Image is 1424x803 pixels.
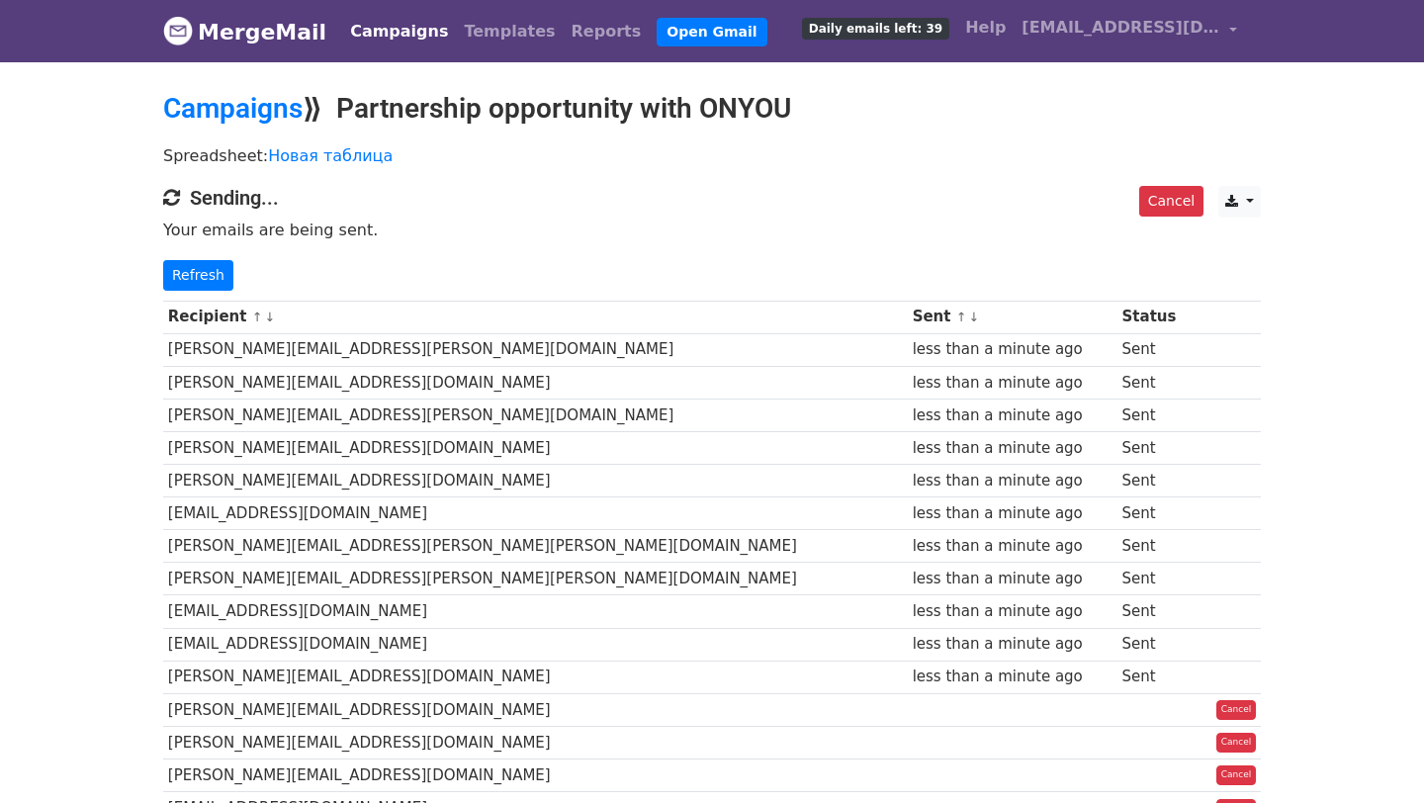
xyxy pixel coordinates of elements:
[1117,431,1192,464] td: Sent
[1117,595,1192,628] td: Sent
[342,12,456,51] a: Campaigns
[1117,301,1192,333] th: Status
[1022,16,1219,40] span: [EMAIL_ADDRESS][DOMAIN_NAME]
[264,310,275,324] a: ↓
[913,633,1112,656] div: less than a minute ago
[163,186,1261,210] h4: Sending...
[163,399,908,431] td: [PERSON_NAME][EMAIL_ADDRESS][PERSON_NAME][DOMAIN_NAME]
[913,568,1112,590] div: less than a minute ago
[913,535,1112,558] div: less than a minute ago
[1117,563,1192,595] td: Sent
[163,628,908,661] td: [EMAIL_ADDRESS][DOMAIN_NAME]
[163,726,908,758] td: [PERSON_NAME][EMAIL_ADDRESS][DOMAIN_NAME]
[163,758,908,791] td: [PERSON_NAME][EMAIL_ADDRESS][DOMAIN_NAME]
[1117,465,1192,497] td: Sent
[163,595,908,628] td: [EMAIL_ADDRESS][DOMAIN_NAME]
[908,301,1117,333] th: Sent
[1117,530,1192,563] td: Sent
[456,12,563,51] a: Templates
[913,470,1112,492] div: less than a minute ago
[794,8,957,47] a: Daily emails left: 39
[564,12,650,51] a: Reports
[163,333,908,366] td: [PERSON_NAME][EMAIL_ADDRESS][PERSON_NAME][DOMAIN_NAME]
[163,661,908,693] td: [PERSON_NAME][EMAIL_ADDRESS][DOMAIN_NAME]
[913,502,1112,525] div: less than a minute ago
[163,11,326,52] a: MergeMail
[1117,497,1192,530] td: Sent
[163,301,908,333] th: Recipient
[1117,333,1192,366] td: Sent
[1216,700,1257,720] a: Cancel
[268,146,393,165] a: Новая таблица
[956,310,967,324] a: ↑
[163,92,303,125] a: Campaigns
[1014,8,1245,54] a: [EMAIL_ADDRESS][DOMAIN_NAME]
[1117,366,1192,399] td: Sent
[163,16,193,45] img: MergeMail logo
[163,220,1261,240] p: Your emails are being sent.
[1117,628,1192,661] td: Sent
[657,18,766,46] a: Open Gmail
[163,693,908,726] td: [PERSON_NAME][EMAIL_ADDRESS][DOMAIN_NAME]
[163,92,1261,126] h2: ⟫ Partnership opportunity with ONYOU
[957,8,1014,47] a: Help
[163,497,908,530] td: [EMAIL_ADDRESS][DOMAIN_NAME]
[163,465,908,497] td: [PERSON_NAME][EMAIL_ADDRESS][DOMAIN_NAME]
[1139,186,1203,217] a: Cancel
[913,437,1112,460] div: less than a minute ago
[163,530,908,563] td: [PERSON_NAME][EMAIL_ADDRESS][PERSON_NAME][PERSON_NAME][DOMAIN_NAME]
[1117,661,1192,693] td: Sent
[968,310,979,324] a: ↓
[163,366,908,399] td: [PERSON_NAME][EMAIL_ADDRESS][DOMAIN_NAME]
[913,600,1112,623] div: less than a minute ago
[163,431,908,464] td: [PERSON_NAME][EMAIL_ADDRESS][DOMAIN_NAME]
[252,310,263,324] a: ↑
[1216,733,1257,753] a: Cancel
[163,260,233,291] a: Refresh
[163,563,908,595] td: [PERSON_NAME][EMAIL_ADDRESS][PERSON_NAME][PERSON_NAME][DOMAIN_NAME]
[163,145,1261,166] p: Spreadsheet:
[1216,765,1257,785] a: Cancel
[913,666,1112,688] div: less than a minute ago
[1117,399,1192,431] td: Sent
[802,18,949,40] span: Daily emails left: 39
[913,404,1112,427] div: less than a minute ago
[913,338,1112,361] div: less than a minute ago
[913,372,1112,395] div: less than a minute ago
